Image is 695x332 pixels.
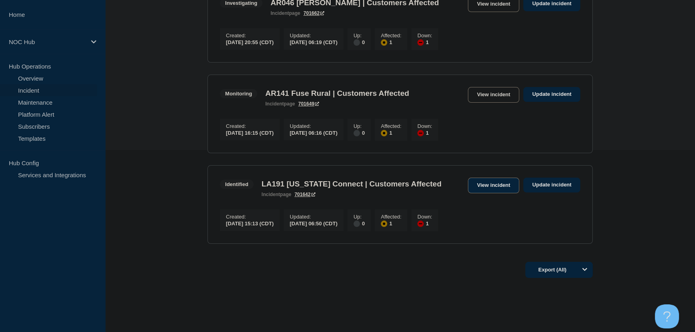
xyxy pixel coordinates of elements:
p: page [265,101,295,107]
span: incident [265,101,284,107]
p: Up : [354,214,365,220]
p: Down : [417,214,432,220]
div: affected [381,39,387,46]
a: View incident [468,178,520,193]
a: 701662 [303,10,324,16]
div: [DATE] 06:16 (CDT) [290,129,337,136]
p: Affected : [381,214,401,220]
a: Update incident [523,178,580,192]
p: Updated : [290,32,337,38]
div: down [417,221,424,227]
div: down [417,130,424,136]
span: incident [270,10,289,16]
p: Created : [226,32,274,38]
p: Updated : [290,214,337,220]
p: Affected : [381,123,401,129]
div: affected [381,130,387,136]
p: Created : [226,123,274,129]
div: disabled [354,130,360,136]
div: [DATE] 16:15 (CDT) [226,129,274,136]
button: Export (All) [525,262,593,278]
div: 0 [354,129,365,136]
div: disabled [354,39,360,46]
p: Created : [226,214,274,220]
div: [DATE] 20:55 (CDT) [226,38,274,45]
div: 1 [417,129,432,136]
div: [DATE] 15:13 (CDT) [226,220,274,227]
a: View incident [468,87,520,103]
div: 1 [381,129,401,136]
p: page [270,10,300,16]
span: incident [262,192,280,197]
div: [DATE] 06:19 (CDT) [290,38,337,45]
p: Affected : [381,32,401,38]
h3: AR141 Fuse Rural | Customers Affected [265,89,409,98]
span: Identified [220,180,254,189]
iframe: Help Scout Beacon - Open [655,304,679,328]
p: Down : [417,123,432,129]
a: Update incident [523,87,580,102]
h3: LA191 [US_STATE] Connect | Customers Affected [262,180,441,188]
p: NOC Hub [9,38,86,45]
span: Monitoring [220,89,257,98]
p: Updated : [290,123,337,129]
button: Options [577,262,593,278]
div: 1 [381,220,401,227]
p: Up : [354,32,365,38]
div: 0 [354,220,365,227]
div: 1 [381,38,401,46]
p: Down : [417,32,432,38]
a: 701642 [295,192,315,197]
div: disabled [354,221,360,227]
div: 0 [354,38,365,46]
div: 1 [417,220,432,227]
div: affected [381,221,387,227]
div: 1 [417,38,432,46]
a: 701649 [298,101,319,107]
div: down [417,39,424,46]
p: page [262,192,291,197]
div: [DATE] 06:50 (CDT) [290,220,337,227]
p: Up : [354,123,365,129]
